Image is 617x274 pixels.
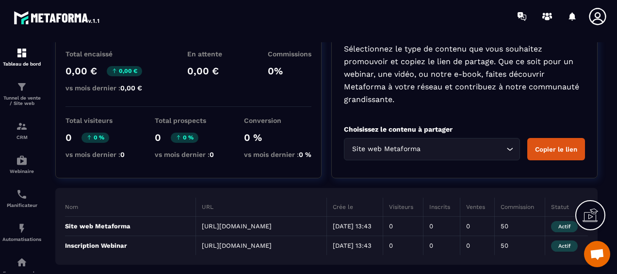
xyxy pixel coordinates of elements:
[2,215,41,249] a: automationsautomationsAutomatisations
[155,132,161,143] p: 0
[16,223,28,234] img: automations
[81,133,109,143] p: 0 %
[120,84,142,92] span: 0,00 €
[460,198,494,217] th: Ventes
[460,236,494,256] td: 0
[268,65,311,77] p: 0%
[65,242,190,249] p: Inscription Webinar
[65,84,142,92] p: vs mois dernier :
[65,65,97,77] p: 0,00 €
[2,74,41,113] a: formationformationTunnel de vente / Site web
[16,257,28,268] img: automations
[2,113,41,147] a: formationformationCRM
[65,132,72,143] p: 0
[460,217,494,236] td: 0
[16,81,28,93] img: formation
[2,61,41,67] p: Tableau de bord
[65,223,190,230] p: Site web Metaforma
[333,242,377,249] p: [DATE] 13:43
[2,147,41,181] a: automationsautomationsWebinaire
[16,47,28,59] img: formation
[187,65,222,77] p: 0,00 €
[423,236,460,256] td: 0
[2,95,41,106] p: Tunnel de vente / Site web
[344,43,585,106] p: Sélectionnez le type de contenu que vous souhaitez promouvoir et copiez le lien de partage. Que c...
[244,117,311,124] p: Conversion
[527,138,585,160] button: Copier le lien
[344,138,520,160] div: Search for option
[65,117,125,124] p: Total visiteurs
[350,144,423,154] span: Site web Metaforma
[244,151,311,158] p: vs mois dernier :
[551,221,578,232] span: Actif
[16,154,28,166] img: automations
[171,133,198,143] p: 0 %
[244,132,311,143] p: 0 %
[65,50,142,58] p: Total encaissé
[187,50,222,58] p: En attente
[584,241,610,267] a: Ouvrir le chat
[326,198,383,217] th: Crée le
[16,188,28,200] img: scheduler
[494,198,545,217] th: Commission
[333,223,377,230] p: [DATE] 13:43
[65,198,196,217] th: Nom
[196,236,327,256] td: [URL][DOMAIN_NAME]
[423,144,504,154] input: Search for option
[14,9,101,26] img: logo
[2,181,41,215] a: schedulerschedulerPlanificateur
[383,198,423,217] th: Visiteurs
[2,237,41,242] p: Automatisations
[120,151,125,158] span: 0
[344,125,585,133] p: Choisissez le contenu à partager
[107,66,142,76] p: 0,00 €
[65,151,125,158] p: vs mois dernier :
[545,198,588,217] th: Statut
[210,151,214,158] span: 0
[16,120,28,132] img: formation
[155,151,214,158] p: vs mois dernier :
[196,198,327,217] th: URL
[551,240,578,252] span: Actif
[2,169,41,174] p: Webinaire
[383,236,423,256] td: 0
[155,117,214,124] p: Total prospects
[299,151,311,158] span: 0 %
[423,198,460,217] th: Inscrits
[2,135,41,140] p: CRM
[268,50,311,58] p: Commissions
[494,236,545,256] td: 50
[423,217,460,236] td: 0
[2,40,41,74] a: formationformationTableau de bord
[383,217,423,236] td: 0
[494,217,545,236] td: 50
[196,217,327,236] td: [URL][DOMAIN_NAME]
[2,203,41,208] p: Planificateur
